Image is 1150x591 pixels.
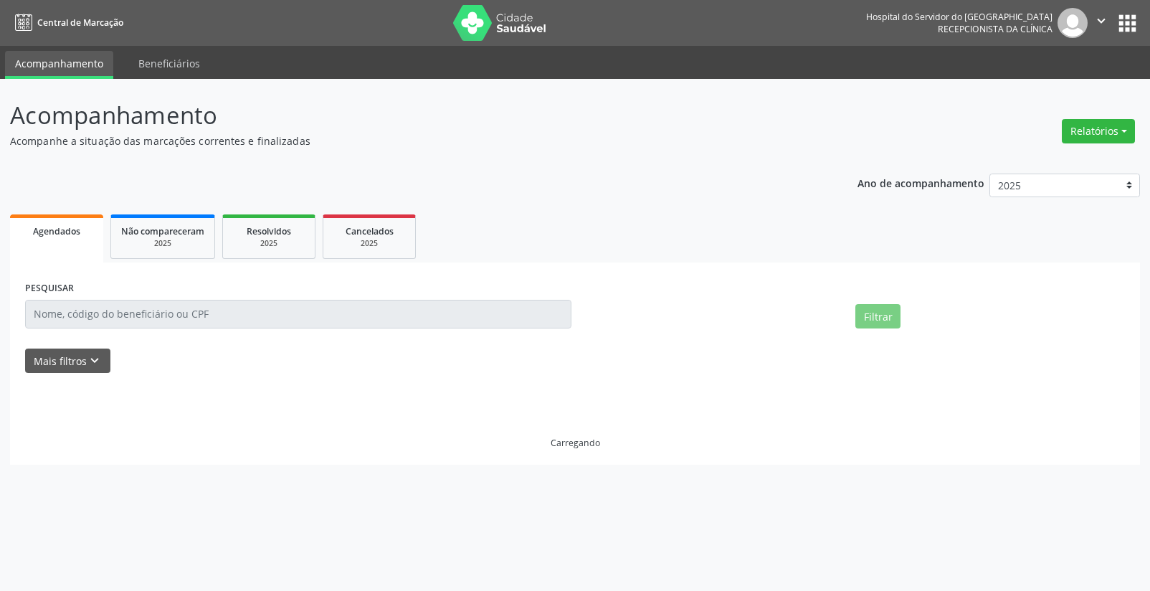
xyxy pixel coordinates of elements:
[1058,8,1088,38] img: img
[5,51,113,79] a: Acompanhamento
[855,304,900,328] button: Filtrar
[10,11,123,34] a: Central de Marcação
[10,133,801,148] p: Acompanhe a situação das marcações correntes e finalizadas
[25,349,110,374] button: Mais filtroskeyboard_arrow_down
[10,98,801,133] p: Acompanhamento
[87,353,103,369] i: keyboard_arrow_down
[121,238,204,249] div: 2025
[938,23,1052,35] span: Recepcionista da clínica
[551,437,600,449] div: Carregando
[33,225,80,237] span: Agendados
[247,225,291,237] span: Resolvidos
[1115,11,1140,36] button: apps
[25,278,74,300] label: PESQUISAR
[1093,13,1109,29] i: 
[233,238,305,249] div: 2025
[37,16,123,29] span: Central de Marcação
[1088,8,1115,38] button: 
[346,225,394,237] span: Cancelados
[25,300,571,328] input: Nome, código do beneficiário ou CPF
[121,225,204,237] span: Não compareceram
[857,174,984,192] p: Ano de acompanhamento
[1062,119,1135,143] button: Relatórios
[333,238,405,249] div: 2025
[128,51,210,76] a: Beneficiários
[866,11,1052,23] div: Hospital do Servidor do [GEOGRAPHIC_DATA]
